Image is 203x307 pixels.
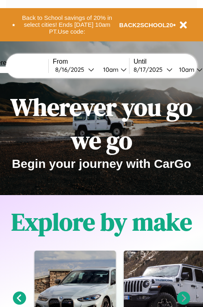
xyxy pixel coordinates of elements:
div: 10am [175,66,197,73]
label: From [53,58,129,65]
b: BACK2SCHOOL20 [119,21,173,28]
h1: Explore by make [11,205,192,238]
button: 10am [97,65,129,74]
div: 8 / 17 / 2025 [134,66,166,73]
button: 8/16/2025 [53,65,97,74]
button: Back to School savings of 20% in select cities! Ends [DATE] 10am PT.Use code: [15,12,119,37]
div: 8 / 16 / 2025 [55,66,88,73]
div: 10am [99,66,121,73]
